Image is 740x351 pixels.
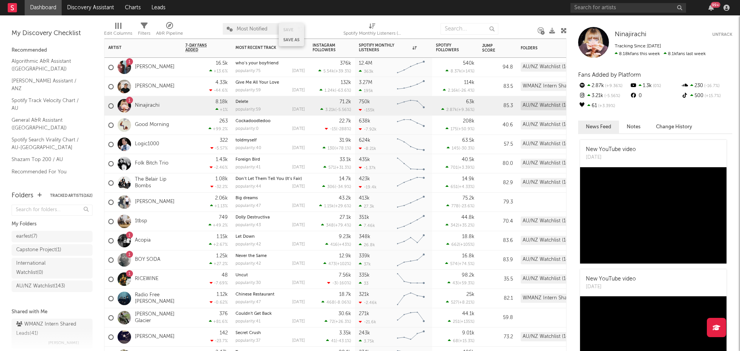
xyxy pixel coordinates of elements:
div: 33.1k [340,157,351,162]
span: 8.1k fans last week [615,52,706,56]
div: popularity: 75 [235,69,261,73]
div: Folders [521,46,579,50]
div: New YouTube video [586,146,636,154]
div: 750k [359,99,370,104]
div: ( ) [446,242,474,247]
div: 18.8k [462,234,474,239]
span: -30.3 % [460,146,473,151]
div: 348k [359,234,370,239]
div: A&R Pipeline [156,29,183,38]
a: Dolly Destructiva [235,215,270,220]
span: +31.3 % [336,166,350,170]
span: +3.39 % [459,166,473,170]
div: -7.92k [359,127,377,132]
div: AU/NZ Watchlist (143) [521,120,575,129]
span: 130 [328,146,335,151]
div: [DATE] [292,69,305,73]
div: AU/NZ Watchlist (143) [521,139,575,149]
span: 662 [451,243,459,247]
div: Jump Score [482,44,501,53]
div: -1.37k [359,165,376,170]
div: ( ) [325,242,351,247]
div: My Discovery Checklist [12,29,92,38]
div: Spotify Monthly Listeners [359,43,417,52]
button: News Feed [578,121,619,133]
div: 70.4 [482,217,513,226]
span: 2.87k [446,108,457,112]
svg: Chart title [394,231,428,250]
span: -5.56 % [603,94,620,98]
a: Good Morning [135,122,169,128]
div: 83.5 [482,82,513,91]
div: 435k [359,157,370,162]
div: Edit Columns [104,29,132,38]
span: 1.15k [324,204,334,208]
div: -32.2 % [210,184,228,189]
div: -5.57 % [210,146,228,151]
div: popularity: 42 [235,242,261,247]
span: -15 [330,127,336,131]
div: popularity: 47 [235,204,261,208]
div: who’s your boyfriend [235,61,305,65]
div: +27.2 % [209,261,228,266]
div: earfest ( 7 ) [16,232,37,241]
button: Notes [619,121,648,133]
div: -155k [359,107,375,113]
div: 43.2k [339,196,351,201]
span: +39.3 % [335,69,350,74]
button: Untrack [712,31,732,39]
div: popularity: 44 [235,185,261,189]
div: ( ) [320,107,351,112]
a: Cockadoodledoo [235,119,271,123]
div: 75.2k [462,196,474,201]
span: +29.6 % [335,204,350,208]
div: Instagram Followers [313,43,340,52]
a: Let Down [235,235,255,239]
div: ( ) [319,203,351,208]
span: 574 [450,262,457,266]
div: ( ) [446,223,474,228]
span: 5.54k [323,69,334,74]
div: ( ) [443,88,474,93]
span: +43 % [339,243,350,247]
div: 26.8k [359,242,375,247]
div: 9.23k [339,234,351,239]
div: Most Recent Track [235,45,293,50]
a: RICEWINE [135,276,158,282]
span: +79.4 % [335,223,350,228]
div: popularity: 59 [235,88,261,92]
div: Foreign Bird [235,158,305,162]
div: 14.7k [339,176,351,181]
a: Ninajirachi [135,102,160,109]
span: -63.6 % [336,89,350,93]
div: +1 % [215,107,228,112]
div: 83.6 [482,236,513,245]
div: AU/NZ Watchlist (143) [521,236,575,245]
div: [DATE] [292,242,305,247]
a: Secret Crush [235,331,261,335]
div: -19.4k [359,185,377,190]
div: 540k [463,61,474,66]
span: 473 [328,262,336,266]
a: Never the Same [235,254,267,258]
a: Spotify Track Velocity Chart / AU [12,96,85,112]
div: Dolly Destructiva [235,215,305,220]
div: 63k [466,99,474,104]
span: +35.2 % [459,223,473,228]
div: 322 [220,138,228,143]
span: +50.9 % [458,127,473,131]
div: ( ) [441,107,474,112]
div: [DATE] [292,107,305,112]
span: 348 [326,223,334,228]
div: 22.7k [339,119,351,124]
span: +3.39 % [597,104,615,108]
input: Search for artists [570,3,686,13]
div: Spotify Followers [436,43,463,52]
div: 44.8k [461,215,474,220]
span: 571 [328,166,335,170]
div: [DATE] [292,146,305,150]
div: 423k [359,176,370,181]
div: WMANZ Intern Shared Leads ( 41 ) [16,320,86,338]
div: Give Me All Your Love [235,81,305,85]
div: Delete [235,100,305,104]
